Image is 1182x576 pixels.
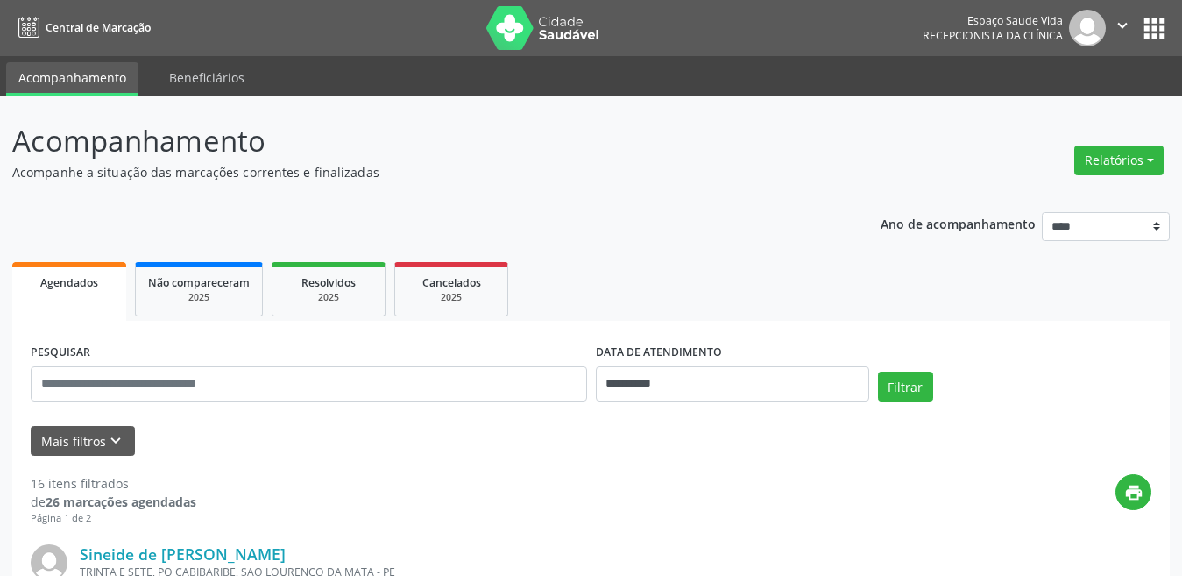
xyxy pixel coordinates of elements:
[46,494,196,510] strong: 26 marcações agendadas
[878,372,933,402] button: Filtrar
[12,119,823,163] p: Acompanhamento
[923,13,1063,28] div: Espaço Saude Vida
[31,511,196,526] div: Página 1 de 2
[1069,10,1106,46] img: img
[1139,13,1170,44] button: apps
[31,493,196,511] div: de
[6,62,138,96] a: Acompanhamento
[46,20,151,35] span: Central de Marcação
[12,163,823,181] p: Acompanhe a situação das marcações correntes e finalizadas
[80,544,286,564] a: Sineide de [PERSON_NAME]
[923,28,1063,43] span: Recepcionista da clínica
[285,291,372,304] div: 2025
[1113,16,1132,35] i: 
[407,291,495,304] div: 2025
[31,339,90,366] label: PESQUISAR
[148,291,250,304] div: 2025
[1074,146,1164,175] button: Relatórios
[422,275,481,290] span: Cancelados
[1106,10,1139,46] button: 
[31,426,135,457] button: Mais filtroskeyboard_arrow_down
[301,275,356,290] span: Resolvidos
[12,13,151,42] a: Central de Marcação
[157,62,257,93] a: Beneficiários
[1115,474,1151,510] button: print
[106,431,125,451] i: keyboard_arrow_down
[1124,483,1143,502] i: print
[40,275,98,290] span: Agendados
[148,275,250,290] span: Não compareceram
[31,474,196,493] div: 16 itens filtrados
[881,212,1036,234] p: Ano de acompanhamento
[596,339,722,366] label: DATA DE ATENDIMENTO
